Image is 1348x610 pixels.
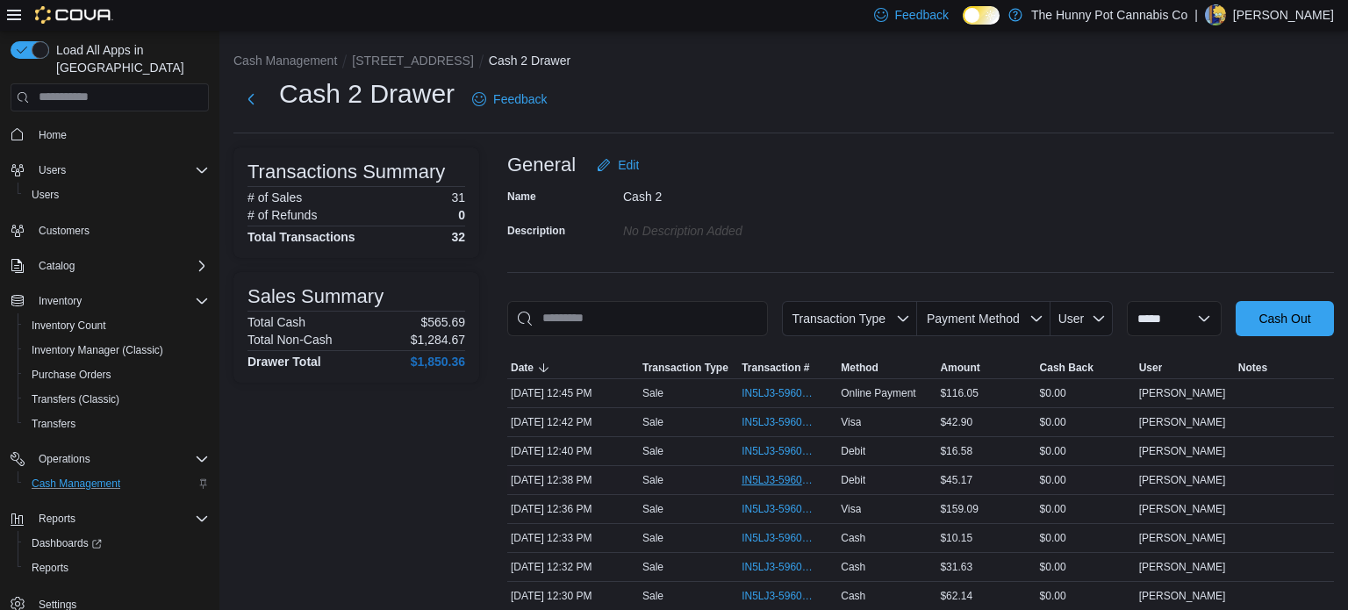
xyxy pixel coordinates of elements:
p: Sale [642,531,663,545]
div: [DATE] 12:36 PM [507,499,639,520]
span: Feedback [493,90,547,108]
button: Transfers (Classic) [18,387,216,412]
p: [PERSON_NAME] [1233,4,1334,25]
span: Notes [1238,361,1267,375]
input: Dark Mode [963,6,1000,25]
span: Inventory [32,291,209,312]
h4: 32 [451,230,465,244]
span: Transfers [25,413,209,434]
span: Customers [32,219,209,241]
span: Transfers [32,417,75,431]
h3: Transactions Summary [247,161,445,183]
span: Inventory Manager (Classic) [25,340,209,361]
div: [DATE] 12:30 PM [507,585,639,606]
button: Users [32,160,73,181]
h6: # of Sales [247,190,302,205]
button: Transaction Type [782,301,917,336]
span: Debit [841,473,865,487]
span: [PERSON_NAME] [1139,589,1226,603]
p: The Hunny Pot Cannabis Co [1031,4,1187,25]
h6: Total Non-Cash [247,333,333,347]
div: $0.00 [1036,527,1136,549]
span: $62.14 [940,589,972,603]
button: IN5LJ3-5960083 [742,499,834,520]
button: Date [507,357,639,378]
button: Method [837,357,936,378]
button: Inventory [4,289,216,313]
div: [DATE] 12:32 PM [507,556,639,578]
span: Inventory [39,294,82,308]
span: User [1058,312,1085,326]
button: Next [233,82,269,117]
a: Home [32,125,74,146]
span: Feedback [895,6,949,24]
span: Edit [618,156,639,174]
div: $0.00 [1036,499,1136,520]
span: Operations [39,452,90,466]
div: $0.00 [1036,470,1136,491]
button: User [1050,301,1113,336]
p: Sale [642,415,663,429]
button: Operations [32,449,97,470]
div: $0.00 [1036,556,1136,578]
p: 31 [451,190,465,205]
p: Sale [642,502,663,516]
button: Inventory Manager (Classic) [18,338,216,362]
h4: Total Transactions [247,230,355,244]
div: Shannon Shute [1205,4,1226,25]
span: Users [32,160,209,181]
span: Reports [39,512,75,526]
span: Users [39,163,66,177]
h3: General [507,154,576,176]
span: $45.17 [940,473,972,487]
div: $0.00 [1036,441,1136,462]
span: Cash Management [25,473,209,494]
button: Inventory Count [18,313,216,338]
span: $31.63 [940,560,972,574]
span: IN5LJ3-5960099 [742,473,816,487]
div: [DATE] 12:33 PM [507,527,639,549]
div: $0.00 [1036,383,1136,404]
button: Purchase Orders [18,362,216,387]
button: Transaction # [738,357,837,378]
button: Transfers [18,412,216,436]
span: Home [39,128,67,142]
p: Sale [642,386,663,400]
span: Method [841,361,878,375]
button: Catalog [32,255,82,276]
span: Inventory Manager (Classic) [32,343,163,357]
div: [DATE] 12:45 PM [507,383,639,404]
p: $565.69 [420,315,465,329]
button: Cash Management [233,54,337,68]
span: Reports [32,508,209,529]
p: 0 [458,208,465,222]
button: Reports [18,556,216,580]
span: Visa [841,502,861,516]
span: IN5LJ3-5960056 [742,531,816,545]
div: No Description added [623,217,858,238]
div: $0.00 [1036,412,1136,433]
button: IN5LJ3-5960135 [742,383,834,404]
button: IN5LJ3-5960031 [742,585,834,606]
div: [DATE] 12:42 PM [507,412,639,433]
a: Cash Management [25,473,127,494]
a: Dashboards [25,533,109,554]
span: IN5LJ3-5960031 [742,589,816,603]
p: Sale [642,560,663,574]
span: Debit [841,444,865,458]
a: Users [25,184,66,205]
button: Inventory [32,291,89,312]
span: Reports [32,561,68,575]
a: Transfers [25,413,82,434]
span: Transaction Type [642,361,728,375]
span: [PERSON_NAME] [1139,386,1226,400]
div: Cash 2 [623,183,858,204]
span: [PERSON_NAME] [1139,531,1226,545]
p: Sale [642,444,663,458]
button: Amount [936,357,1036,378]
a: Dashboards [18,531,216,556]
button: Notes [1235,357,1334,378]
span: Transfers (Classic) [25,389,209,410]
span: Load All Apps in [GEOGRAPHIC_DATA] [49,41,209,76]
